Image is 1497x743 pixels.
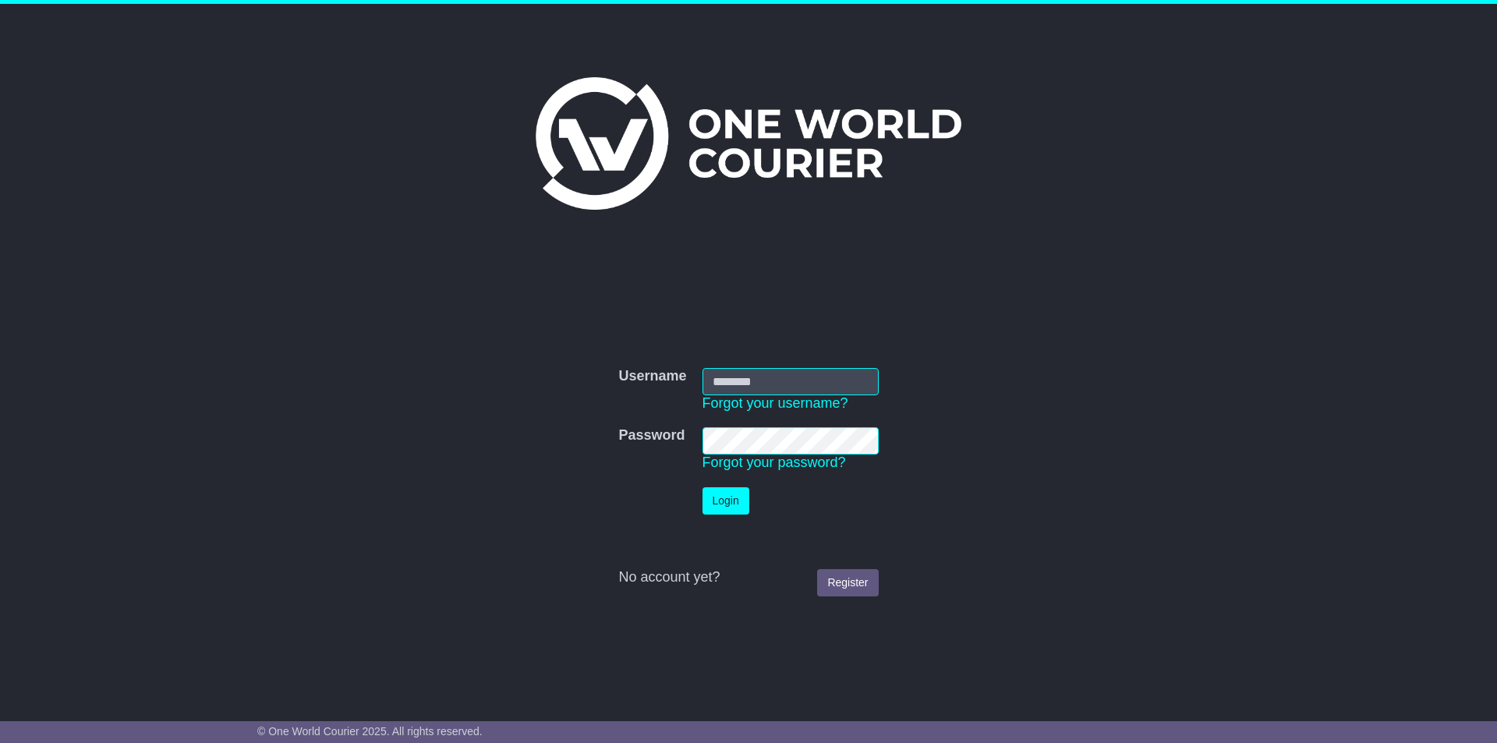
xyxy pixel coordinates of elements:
a: Forgot your username? [702,395,848,411]
a: Forgot your password? [702,455,846,470]
img: One World [536,77,961,210]
label: Password [618,427,685,444]
button: Login [702,487,749,515]
span: © One World Courier 2025. All rights reserved. [257,725,483,738]
a: Register [817,569,878,596]
label: Username [618,368,686,385]
div: No account yet? [618,569,878,586]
